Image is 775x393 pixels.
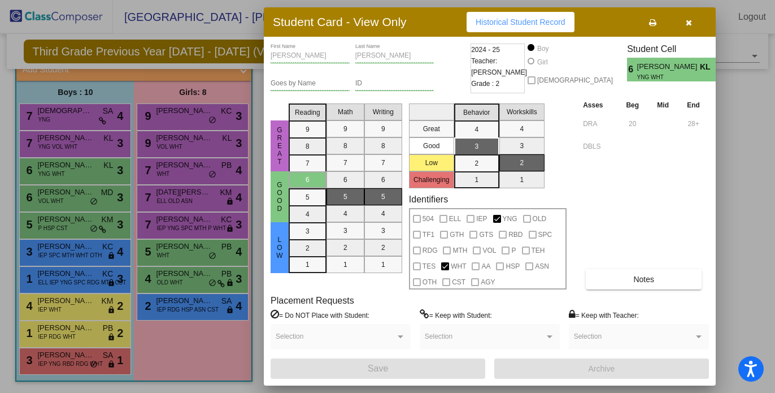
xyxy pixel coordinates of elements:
[452,244,467,257] span: MTH
[479,228,493,241] span: GTS
[423,275,437,289] span: OTH
[275,181,285,213] span: Good
[716,63,725,76] span: 3
[583,138,614,155] input: assessment
[537,44,549,54] div: Boy
[506,260,520,273] span: HSP
[476,18,565,27] span: Historical Student Record
[271,309,369,321] label: = Do NOT Place with Student:
[482,244,496,257] span: VOL
[508,228,523,241] span: RBD
[535,260,549,273] span: ASN
[451,260,466,273] span: WHT
[538,228,552,241] span: SPC
[423,212,434,226] span: 504
[494,359,709,379] button: Archive
[368,364,388,373] span: Save
[583,115,614,132] input: assessment
[423,228,434,241] span: TF1
[648,99,678,111] th: Mid
[617,99,648,111] th: Beg
[503,212,517,226] span: YNG
[627,44,725,54] h3: Student Cell
[637,61,700,73] span: [PERSON_NAME]
[586,269,702,290] button: Notes
[271,295,354,306] label: Placement Requests
[275,126,285,166] span: Great
[633,275,654,284] span: Notes
[569,309,639,321] label: = Keep with Teacher:
[423,260,436,273] span: TES
[481,260,490,273] span: AA
[537,57,548,67] div: Girl
[471,78,499,89] span: Grade : 2
[420,309,492,321] label: = Keep with Student:
[273,15,407,29] h3: Student Card - View Only
[471,55,527,78] span: Teacher: [PERSON_NAME]
[637,73,692,81] span: YNG WHT
[476,212,487,226] span: IEP
[580,99,617,111] th: Asses
[537,74,613,87] span: [DEMOGRAPHIC_DATA]
[481,275,495,289] span: AGY
[589,364,615,373] span: Archive
[450,228,464,241] span: GTH
[271,80,350,88] input: goes by name
[700,61,716,73] span: KL
[533,212,547,226] span: OLD
[678,99,709,111] th: End
[423,244,438,257] span: RDG
[532,244,545,257] span: TEH
[271,359,485,379] button: Save
[449,212,461,226] span: ELL
[452,275,465,289] span: CST
[467,12,574,32] button: Historical Student Record
[511,244,516,257] span: P
[409,194,448,205] label: Identifiers
[471,44,500,55] span: 2024 - 25
[627,63,637,76] span: 6
[275,236,285,260] span: Low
